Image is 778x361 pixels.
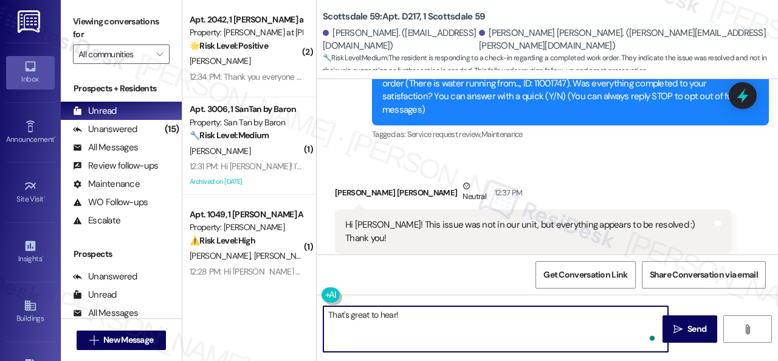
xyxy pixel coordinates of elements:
[323,306,668,352] textarea: To enrich screen reader interactions, please activate Accessibility in Grammarly extension settings
[743,324,752,334] i: 
[479,27,769,53] div: [PERSON_NAME] [PERSON_NAME]. ([PERSON_NAME][EMAIL_ADDRESS][PERSON_NAME][DOMAIN_NAME])
[407,129,481,139] span: Service request review ,
[190,208,302,221] div: Apt. 1049, 1 [PERSON_NAME] Apts LLC
[190,250,254,261] span: [PERSON_NAME]
[18,10,43,33] img: ResiDesk Logo
[382,64,749,116] div: Hi [PERSON_NAME] and [PERSON_NAME] [PERSON_NAME]! I'm checking in on your latest work order (Ther...
[323,52,778,78] span: : The resident is responding to a check-in regarding a completed work order. They indicate the is...
[335,254,732,272] div: Tagged as:
[345,219,712,245] div: Hi [PERSON_NAME]! This issue was not in our unit, but everything appears to be resolved :) Thank ...
[73,159,158,172] div: Review follow-ups
[190,103,302,116] div: Apt. 3006, 1 SanTan by Baron
[44,193,46,202] span: •
[73,105,117,117] div: Unread
[190,40,268,51] strong: 🌟 Risk Level: Positive
[190,116,302,129] div: Property: San Tan by Baron
[190,235,255,246] strong: ⚠️ Risk Level: High
[73,196,148,209] div: WO Follow-ups
[190,26,302,39] div: Property: [PERSON_NAME] at [PERSON_NAME]
[372,125,769,143] div: Tagged as:
[190,71,406,82] div: 12:34 PM: Thank you everyone for fixing it. The new AC is fixed.
[73,178,140,191] div: Maintenance
[61,248,182,261] div: Prospects
[663,315,717,343] button: Send
[54,133,56,142] span: •
[77,331,167,350] button: New Message
[73,307,138,320] div: All Messages
[73,12,170,44] label: Viewing conversations for
[162,120,182,139] div: (15)
[42,253,44,261] span: •
[687,323,706,335] span: Send
[543,268,627,281] span: Get Conversation Link
[89,335,98,345] i: 
[254,250,315,261] span: [PERSON_NAME]
[460,180,488,205] div: Neutral
[6,295,55,328] a: Buildings
[61,82,182,95] div: Prospects + Residents
[535,261,635,289] button: Get Conversation Link
[73,123,137,136] div: Unanswered
[73,270,137,283] div: Unanswered
[78,44,150,64] input: All communities
[481,129,523,139] span: Maintenance
[156,49,163,59] i: 
[103,334,153,346] span: New Message
[190,130,269,141] strong: 🔧 Risk Level: Medium
[190,55,250,66] span: [PERSON_NAME]
[650,268,758,281] span: Share Conversation via email
[323,27,476,53] div: [PERSON_NAME]. ([EMAIL_ADDRESS][DOMAIN_NAME])
[188,174,303,189] div: Archived on [DATE]
[492,186,523,199] div: 12:37 PM
[73,214,120,227] div: Escalate
[73,141,138,154] div: All Messages
[335,180,732,209] div: [PERSON_NAME] [PERSON_NAME]
[323,10,485,23] b: Scottsdale 59: Apt. D217, 1 Scottsdale 59
[673,324,683,334] i: 
[73,289,117,301] div: Unread
[6,236,55,268] a: Insights •
[642,261,766,289] button: Share Conversation via email
[190,13,302,26] div: Apt. 2042, 1 [PERSON_NAME] at [PERSON_NAME]
[190,221,302,234] div: Property: [PERSON_NAME]
[190,145,250,156] span: [PERSON_NAME]
[323,53,387,63] strong: 🔧 Risk Level: Medium
[6,176,55,209] a: Site Visit •
[6,56,55,89] a: Inbox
